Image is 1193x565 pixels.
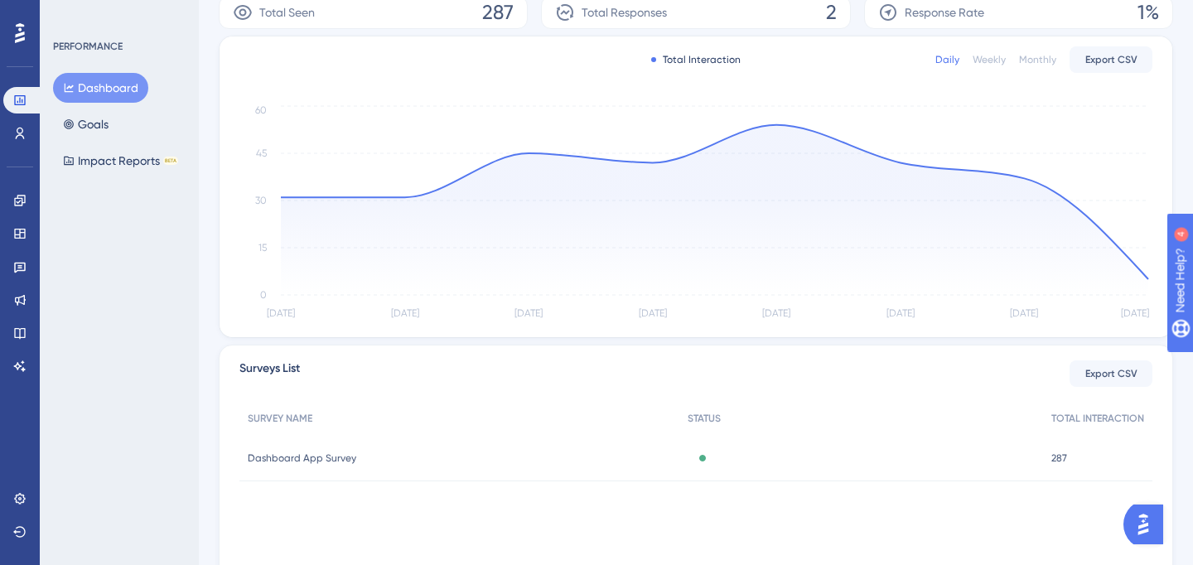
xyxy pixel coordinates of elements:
[973,53,1006,66] div: Weekly
[762,307,790,319] tspan: [DATE]
[239,359,300,389] span: Surveys List
[248,452,356,465] span: Dashboard App Survey
[582,2,667,22] span: Total Responses
[259,2,315,22] span: Total Seen
[39,4,104,24] span: Need Help?
[1070,360,1152,387] button: Export CSV
[1121,307,1149,319] tspan: [DATE]
[1019,53,1056,66] div: Monthly
[267,307,295,319] tspan: [DATE]
[53,40,123,53] div: PERFORMANCE
[248,412,312,425] span: SURVEY NAME
[935,53,959,66] div: Daily
[256,147,267,159] tspan: 45
[163,157,178,165] div: BETA
[1085,53,1137,66] span: Export CSV
[1070,46,1152,73] button: Export CSV
[255,195,267,206] tspan: 30
[514,307,543,319] tspan: [DATE]
[886,307,915,319] tspan: [DATE]
[391,307,419,319] tspan: [DATE]
[1085,367,1137,380] span: Export CSV
[1010,307,1038,319] tspan: [DATE]
[258,242,267,254] tspan: 15
[53,73,148,103] button: Dashboard
[905,2,984,22] span: Response Rate
[688,412,721,425] span: STATUS
[1051,452,1067,465] span: 287
[651,53,741,66] div: Total Interaction
[1123,500,1173,549] iframe: UserGuiding AI Assistant Launcher
[53,146,188,176] button: Impact ReportsBETA
[115,8,120,22] div: 4
[1051,412,1144,425] span: TOTAL INTERACTION
[255,104,267,116] tspan: 60
[260,289,267,301] tspan: 0
[639,307,667,319] tspan: [DATE]
[53,109,118,139] button: Goals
